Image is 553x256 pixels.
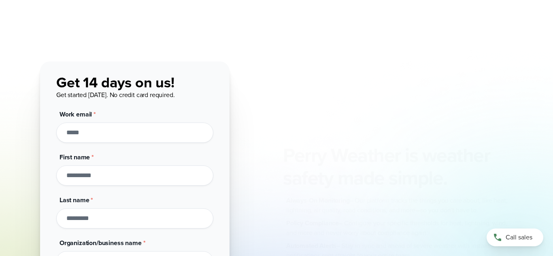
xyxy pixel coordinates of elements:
a: Call sales [487,228,543,246]
span: Organization/business name [60,238,142,248]
span: Last name [60,195,89,205]
span: First name [60,152,90,162]
span: Call sales [506,233,532,242]
span: Get started [DATE]. No credit card required. [56,90,174,99]
span: Work email [60,110,92,119]
span: Get 14 days on us! [56,72,174,93]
